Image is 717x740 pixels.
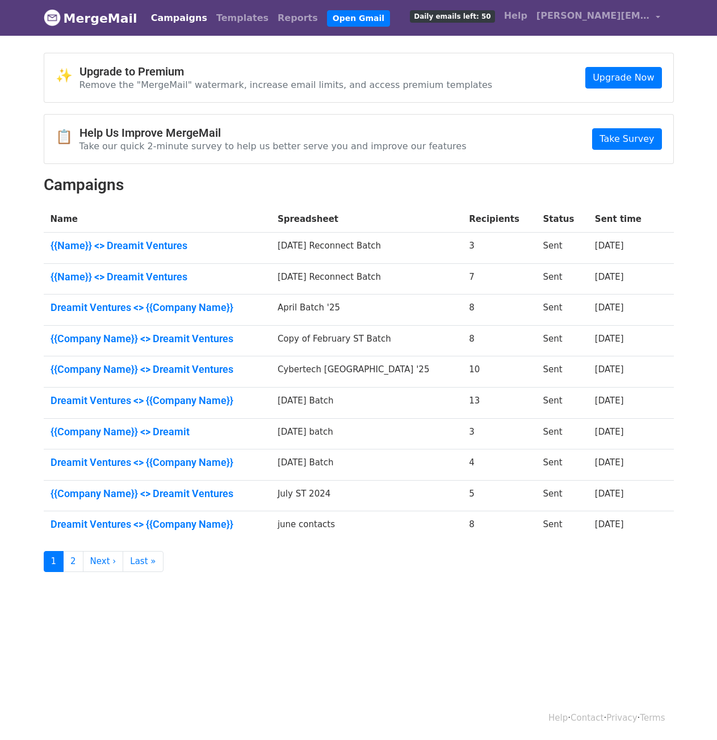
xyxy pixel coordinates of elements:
a: {{Company Name}} <> Dreamit Ventures [51,487,264,500]
td: Sent [536,449,588,481]
span: Daily emails left: 50 [410,10,494,23]
td: Sent [536,418,588,449]
td: 7 [462,263,536,295]
span: [PERSON_NAME][EMAIL_ADDRESS][DOMAIN_NAME] [536,9,650,23]
a: Templates [212,7,273,30]
td: [DATE] Batch [271,388,462,419]
a: MergeMail [44,6,137,30]
td: 8 [462,325,536,356]
a: Reports [273,7,322,30]
a: 2 [63,551,83,572]
td: 5 [462,480,536,511]
a: Campaigns [146,7,212,30]
td: [DATE] Reconnect Batch [271,263,462,295]
a: Help [500,5,532,27]
a: [DATE] [595,489,624,499]
p: Take our quick 2-minute survey to help us better serve you and improve our features [79,140,467,152]
a: Dreamit Ventures <> {{Company Name}} [51,456,264,469]
td: July ST 2024 [271,480,462,511]
td: june contacts [271,511,462,542]
a: [DATE] [595,334,624,344]
a: {{Company Name}} <> Dreamit Ventures [51,333,264,345]
td: [DATE] Batch [271,449,462,481]
h2: Campaigns [44,175,674,195]
th: Recipients [462,206,536,233]
td: Sent [536,511,588,542]
td: 13 [462,388,536,419]
a: Dreamit Ventures <> {{Company Name}} [51,301,264,314]
th: Spreadsheet [271,206,462,233]
a: [DATE] [595,519,624,529]
a: [DATE] [595,457,624,468]
td: Sent [536,325,588,356]
a: {{Name}} <> Dreamit Ventures [51,239,264,252]
td: 4 [462,449,536,481]
td: 3 [462,233,536,264]
td: Copy of February ST Batch [271,325,462,356]
td: April Batch '25 [271,295,462,326]
a: {{Name}} <> Dreamit Ventures [51,271,264,283]
a: [DATE] [595,364,624,375]
td: 3 [462,418,536,449]
h4: Help Us Improve MergeMail [79,126,467,140]
th: Name [44,206,271,233]
span: 📋 [56,129,79,145]
td: Sent [536,233,588,264]
td: 8 [462,511,536,542]
td: Sent [536,263,588,295]
a: Open Gmail [327,10,390,27]
p: Remove the "MergeMail" watermark, increase email limits, and access premium templates [79,79,493,91]
a: Upgrade Now [585,67,661,89]
a: Privacy [606,713,637,723]
a: Last » [123,551,163,572]
a: {{Company Name}} <> Dreamit [51,426,264,438]
a: [PERSON_NAME][EMAIL_ADDRESS][DOMAIN_NAME] [532,5,665,31]
a: Dreamit Ventures <> {{Company Name}} [51,394,264,407]
th: Sent time [588,206,658,233]
td: [DATE] Reconnect Batch [271,233,462,264]
a: [DATE] [595,427,624,437]
a: Dreamit Ventures <> {{Company Name}} [51,518,264,531]
span: ✨ [56,68,79,84]
a: Terms [640,713,665,723]
td: 8 [462,295,536,326]
td: Sent [536,356,588,388]
a: Daily emails left: 50 [405,5,499,27]
a: Next › [83,551,124,572]
td: Sent [536,388,588,419]
a: {{Company Name}} <> Dreamit Ventures [51,363,264,376]
a: [DATE] [595,302,624,313]
td: [DATE] batch [271,418,462,449]
a: Take Survey [592,128,661,150]
th: Status [536,206,588,233]
a: 1 [44,551,64,572]
td: Sent [536,295,588,326]
a: [DATE] [595,272,624,282]
h4: Upgrade to Premium [79,65,493,78]
td: 10 [462,356,536,388]
a: [DATE] [595,396,624,406]
a: Help [548,713,568,723]
td: Cybertech [GEOGRAPHIC_DATA] '25 [271,356,462,388]
td: Sent [536,480,588,511]
a: [DATE] [595,241,624,251]
img: MergeMail logo [44,9,61,26]
a: Contact [571,713,603,723]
